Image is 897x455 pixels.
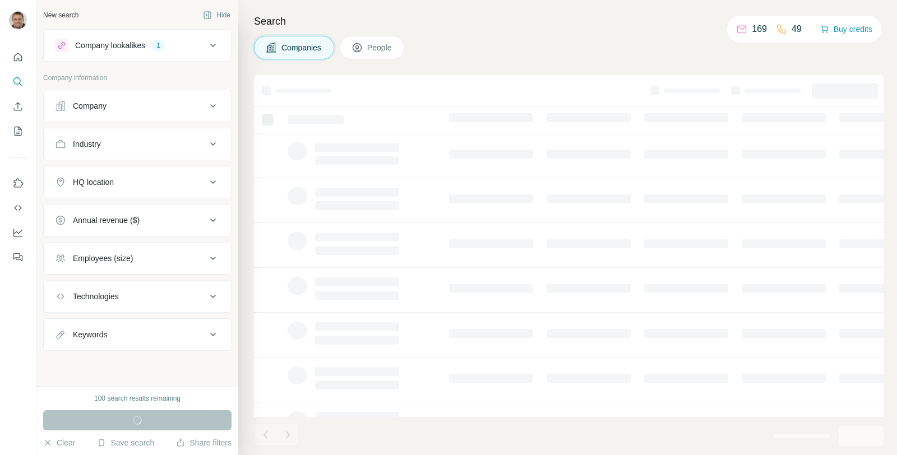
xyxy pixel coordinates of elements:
[73,291,119,302] div: Technologies
[44,245,231,272] button: Employees (size)
[75,40,145,51] div: Company lookalikes
[43,73,232,83] p: Company information
[73,329,107,340] div: Keywords
[9,72,27,92] button: Search
[44,169,231,196] button: HQ location
[820,21,872,37] button: Buy credits
[97,437,154,448] button: Save search
[73,177,114,188] div: HQ location
[73,215,140,226] div: Annual revenue ($)
[9,198,27,218] button: Use Surfe API
[752,22,767,36] p: 169
[44,32,231,59] button: Company lookalikes1
[9,11,27,29] img: Avatar
[195,7,238,24] button: Hide
[367,42,393,53] span: People
[94,393,181,403] div: 100 search results remaining
[9,247,27,267] button: Feedback
[43,10,78,20] div: New search
[9,222,27,243] button: Dashboard
[254,13,884,29] h4: Search
[152,40,165,50] div: 1
[43,437,75,448] button: Clear
[9,121,27,141] button: My lists
[9,173,27,193] button: Use Surfe on LinkedIn
[44,92,231,119] button: Company
[281,42,322,53] span: Companies
[9,96,27,117] button: Enrich CSV
[73,253,133,264] div: Employees (size)
[73,138,101,150] div: Industry
[9,47,27,67] button: Quick start
[176,437,232,448] button: Share filters
[44,207,231,234] button: Annual revenue ($)
[44,321,231,348] button: Keywords
[44,283,231,310] button: Technologies
[44,131,231,157] button: Industry
[73,100,107,112] div: Company
[792,22,802,36] p: 49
